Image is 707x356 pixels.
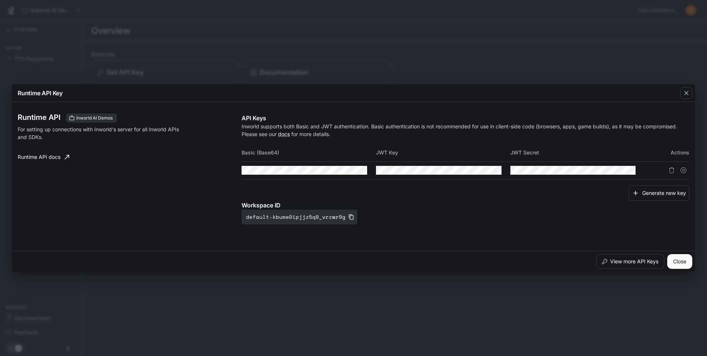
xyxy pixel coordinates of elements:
p: Runtime API Key [18,89,63,97]
button: Suspend API key [678,164,689,176]
button: Generate new key [629,185,689,201]
button: Close [667,254,692,269]
th: JWT Key [376,144,510,161]
p: For setting up connections with Inworld's server for all Inworld APIs and SDKs. [18,125,181,141]
th: Basic (Base64) [242,144,376,161]
button: Delete API key [666,164,678,176]
span: Inworld AI Demos [73,115,116,121]
th: JWT Secret [510,144,645,161]
button: default-kbume0ipjjz5q9_vrzwr9g [242,210,357,224]
h3: Runtime API [18,114,60,121]
button: View more API Keys [596,254,664,269]
div: These keys will apply to your current workspace only [66,114,117,122]
p: API Keys [242,114,689,122]
a: docs [278,131,290,137]
a: Runtime API docs [15,150,72,164]
th: Actions [644,144,689,161]
p: Workspace ID [242,201,689,210]
p: Inworld supports both Basic and JWT authentication. Basic authentication is not recommended for u... [242,122,689,138]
